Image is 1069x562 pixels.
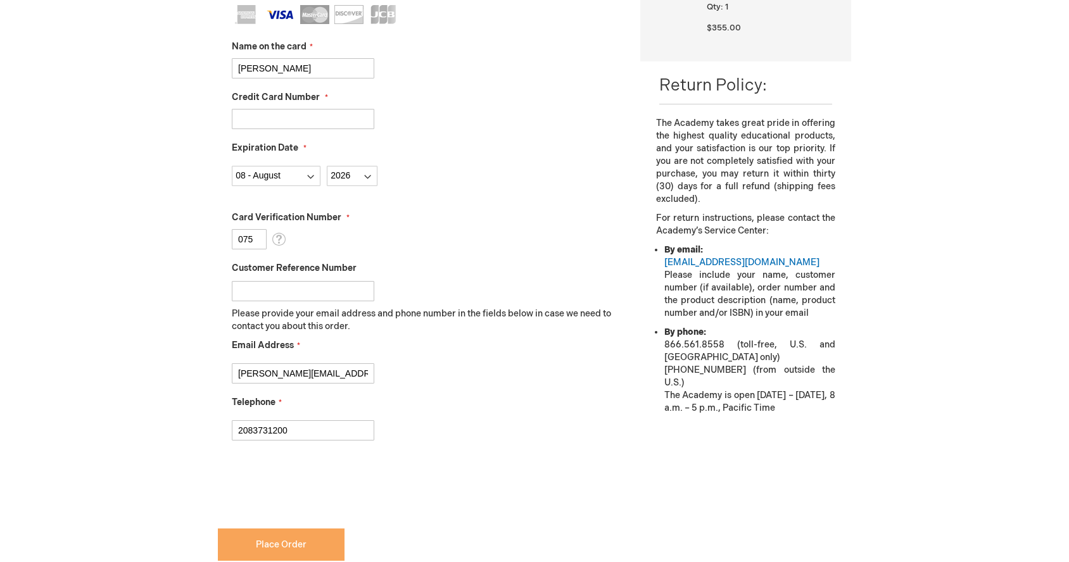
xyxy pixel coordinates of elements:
strong: By email: [664,244,703,255]
span: Telephone [232,397,275,408]
p: For return instructions, please contact the Academy’s Service Center: [656,212,835,237]
span: 1 [725,2,728,12]
input: Card Verification Number [232,229,267,249]
li: Please include your name, customer number (if available), order number and the product descriptio... [664,244,835,320]
li: 866.561.8558 (toll-free, U.S. and [GEOGRAPHIC_DATA] only) [PHONE_NUMBER] (from outside the U.S.) ... [664,326,835,415]
span: Name on the card [232,41,307,52]
span: Card Verification Number [232,212,341,223]
span: Expiration Date [232,142,298,153]
input: Credit Card Number [232,109,374,129]
p: Please provide your email address and phone number in the fields below in case we need to contact... [232,308,621,333]
a: [EMAIL_ADDRESS][DOMAIN_NAME] [664,257,819,268]
span: Return Policy: [659,76,767,96]
img: JCB [369,5,398,24]
img: MasterCard [300,5,329,24]
iframe: reCAPTCHA [218,461,410,510]
strong: By phone: [664,327,706,337]
img: Discover [334,5,364,24]
button: Place Order [218,528,345,561]
span: Customer Reference Number [232,263,357,273]
span: $355.00 [707,23,741,33]
img: American Express [232,5,261,24]
span: Credit Card Number [232,92,320,103]
span: Email Address [232,340,294,351]
p: The Academy takes great pride in offering the highest quality educational products, and your sati... [656,117,835,206]
img: Visa [266,5,295,24]
span: Qty [707,2,721,12]
span: Place Order [256,539,307,550]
